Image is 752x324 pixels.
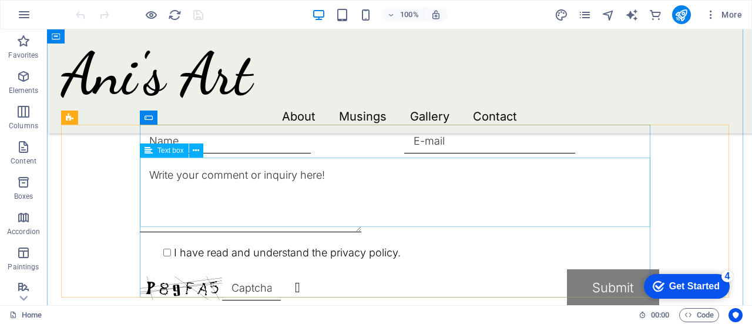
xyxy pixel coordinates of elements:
[674,8,688,22] i: Publish
[649,8,663,22] button: trade
[649,8,662,22] i: E-commerce
[382,8,424,22] button: 100%
[157,146,184,155] font: Text box
[651,310,669,319] font: 00:00
[90,3,96,13] font: 4
[9,308,42,322] a: Click to cancel the selection. Double-click to open Pages.
[555,8,569,22] button: design
[578,8,592,22] i: Pages (Ctrl+Alt+S)
[602,8,615,22] i: Browser
[639,308,670,322] h6: Session duration
[431,9,441,20] i: When resizing, automatically adjust the zoom level based on the selected device.
[578,8,592,22] button: pages
[728,308,743,322] button: Usercentrics
[9,122,38,130] font: Columns
[11,157,36,165] font: Content
[167,8,182,22] button: reload
[672,5,691,24] button: publish
[14,192,33,201] font: Boxes
[625,8,639,22] i: AI Writer
[35,13,85,23] font: Get Started
[555,8,568,22] i: Design (Ctrl+Alt+Y)
[7,228,40,236] font: Accordion
[9,6,95,31] div: Get Started 4 items remaining, 20% complete
[721,10,742,19] font: More
[22,310,42,319] font: Home
[400,10,418,19] font: 100%
[679,308,719,322] button: Code
[602,8,616,22] button: navigator
[168,8,182,22] i: Refresh the page
[8,51,38,59] font: Favorites
[9,86,39,95] font: Elements
[144,8,158,22] button: Click here to exit Preview mode and continue editing.
[697,310,714,319] font: Code
[700,5,747,24] button: More
[625,8,639,22] button: text_generator
[8,263,39,271] font: Paintings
